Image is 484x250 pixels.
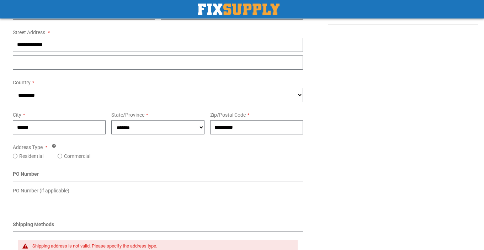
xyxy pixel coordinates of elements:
span: City [13,112,21,118]
span: Country [13,80,31,85]
label: Residential [19,153,43,160]
span: PO Number (if applicable) [13,188,69,193]
span: State/Province [111,112,144,118]
div: PO Number [13,170,303,181]
label: Commercial [64,153,90,160]
span: Address Type [13,144,43,150]
div: Shipping address is not valid. Please specify the address type. [32,243,291,249]
span: Street Address [13,30,45,35]
a: store logo [198,4,280,15]
div: Shipping Methods [13,221,303,232]
span: Zip/Postal Code [210,112,246,118]
img: Fix Industrial Supply [198,4,280,15]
